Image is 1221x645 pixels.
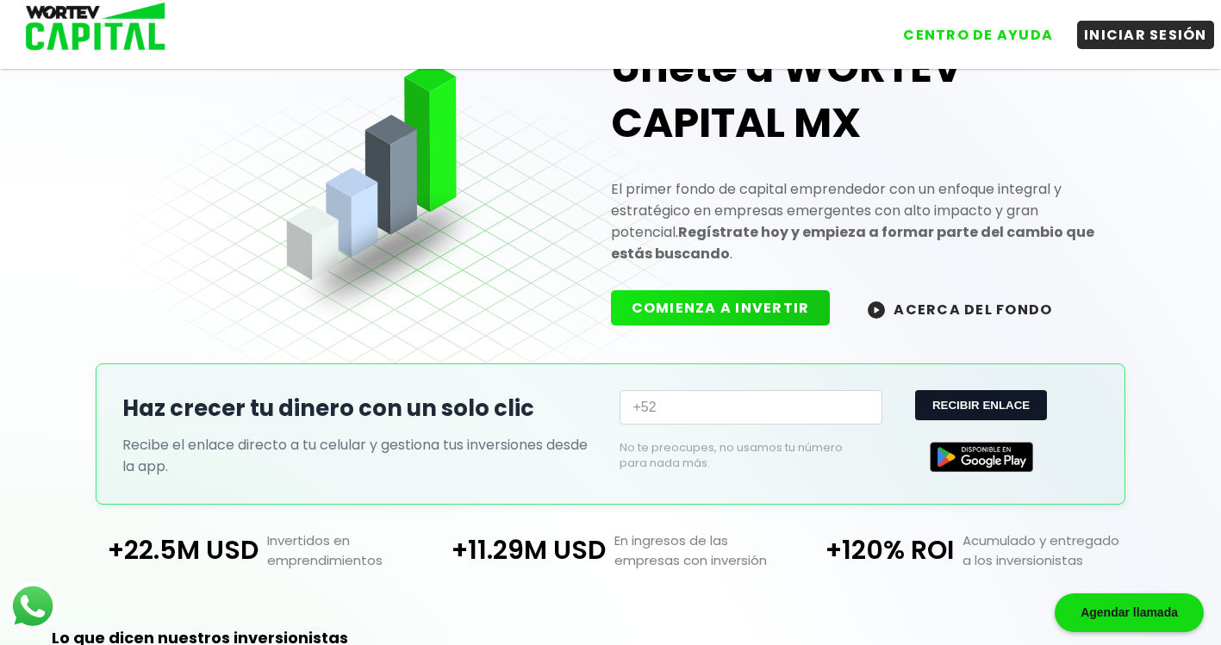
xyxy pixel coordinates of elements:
[122,392,602,425] h2: Haz crecer tu dinero con un solo clic
[930,442,1033,472] img: Google Play
[611,222,1094,264] strong: Regístrate hoy y empieza a formar parte del cambio que estás buscando
[9,582,57,630] img: logos_whatsapp-icon.242b2217.svg
[1055,593,1204,632] div: Agendar llamada
[915,390,1047,420] button: RECIBIR ENLACE
[620,440,855,471] p: No te preocupes, no usamos tu número para nada más.
[122,434,602,477] p: Recibe el enlace directo a tu celular y gestiona tus inversiones desde la app.
[89,530,259,570] p: +22.5M USD
[606,530,784,570] p: En ingresos de las empresas con inversión
[611,178,1100,264] p: El primer fondo de capital emprendedor con un enfoque integral y estratégico en empresas emergent...
[868,301,885,319] img: wortev-capital-acerca-del-fondo
[1077,21,1214,49] button: INICIAR SESIÓN
[611,40,1100,151] h1: Únete a WORTEV CAPITAL MX
[259,530,437,570] p: Invertidos en emprendimientos
[611,290,831,326] button: COMIENZA A INVERTIR
[896,21,1060,49] button: CENTRO DE AYUDA
[1060,8,1214,49] a: INICIAR SESIÓN
[784,530,954,570] p: +120% ROI
[879,8,1060,49] a: CENTRO DE AYUDA
[611,298,848,318] a: COMIENZA A INVERTIR
[954,530,1132,570] p: Acumulado y entregado a los inversionistas
[437,530,607,570] p: +11.29M USD
[847,290,1073,327] button: ACERCA DEL FONDO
